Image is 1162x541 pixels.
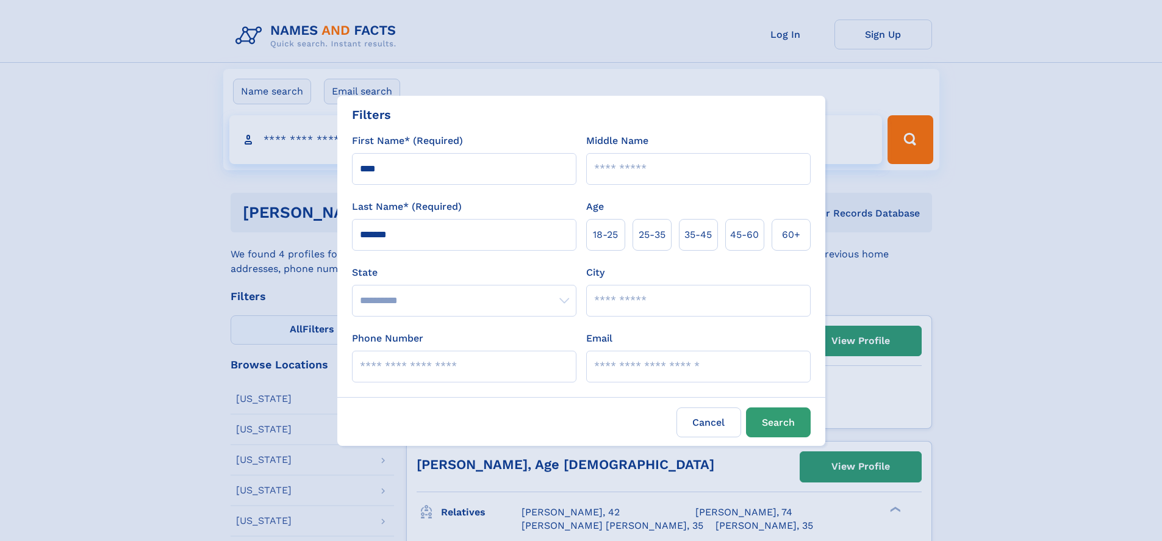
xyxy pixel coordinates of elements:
[352,331,423,346] label: Phone Number
[586,134,648,148] label: Middle Name
[730,228,759,242] span: 45‑60
[676,407,741,437] label: Cancel
[746,407,811,437] button: Search
[352,199,462,214] label: Last Name* (Required)
[639,228,665,242] span: 25‑35
[782,228,800,242] span: 60+
[593,228,618,242] span: 18‑25
[586,265,604,280] label: City
[352,265,576,280] label: State
[586,199,604,214] label: Age
[684,228,712,242] span: 35‑45
[586,331,612,346] label: Email
[352,134,463,148] label: First Name* (Required)
[352,106,391,124] div: Filters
